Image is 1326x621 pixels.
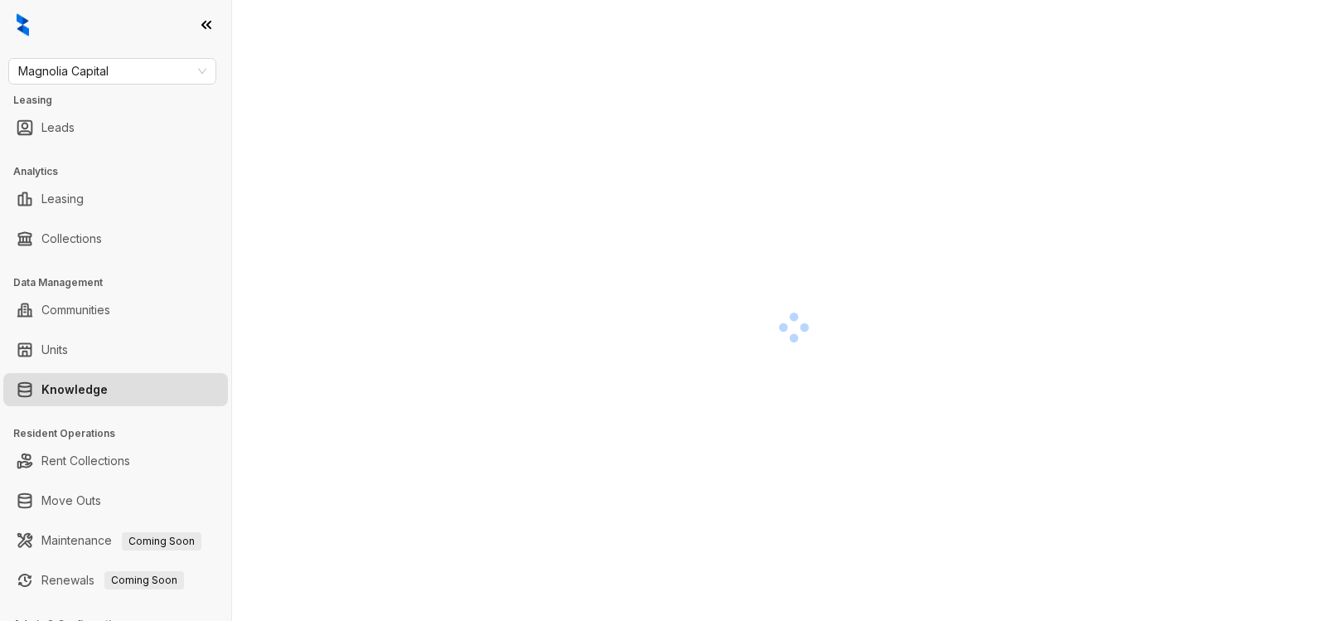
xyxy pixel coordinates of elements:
li: Leads [3,111,228,144]
a: Communities [41,294,110,327]
span: Coming Soon [104,571,184,589]
a: Leasing [41,182,84,216]
a: Leads [41,111,75,144]
li: Communities [3,294,228,327]
a: Rent Collections [41,444,130,478]
li: Move Outs [3,484,228,517]
a: Move Outs [41,484,101,517]
li: Renewals [3,564,228,597]
a: Units [41,333,68,366]
a: RenewalsComing Soon [41,564,184,597]
li: Leasing [3,182,228,216]
h3: Data Management [13,275,231,290]
li: Units [3,333,228,366]
li: Rent Collections [3,444,228,478]
img: logo [17,13,29,36]
span: Coming Soon [122,532,201,551]
li: Collections [3,222,228,255]
span: Magnolia Capital [18,59,206,84]
h3: Resident Operations [13,426,231,441]
li: Knowledge [3,373,228,406]
h3: Leasing [13,93,231,108]
a: Knowledge [41,373,108,406]
h3: Analytics [13,164,231,179]
a: Collections [41,222,102,255]
li: Maintenance [3,524,228,557]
